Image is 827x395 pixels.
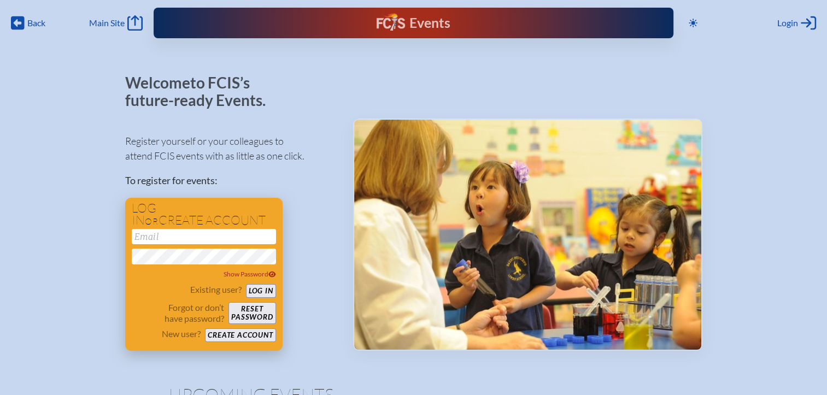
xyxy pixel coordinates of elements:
p: Forgot or don’t have password? [132,302,225,324]
div: FCIS Events — Future ready [301,13,526,33]
img: Events [354,120,701,350]
span: or [145,216,159,227]
p: Register yourself or your colleagues to attend FCIS events with as little as one click. [125,134,336,163]
p: Existing user? [190,284,242,295]
p: To register for events: [125,173,336,188]
button: Log in [246,284,276,298]
button: Resetpassword [228,302,275,324]
span: Back [27,17,45,28]
span: Show Password [224,270,276,278]
span: Main Site [89,17,125,28]
p: Welcome to FCIS’s future-ready Events. [125,74,278,109]
p: New user? [162,328,201,339]
h1: Log in create account [132,202,276,227]
button: Create account [205,328,275,342]
input: Email [132,229,276,244]
span: Login [777,17,798,28]
a: Main Site [89,15,143,31]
